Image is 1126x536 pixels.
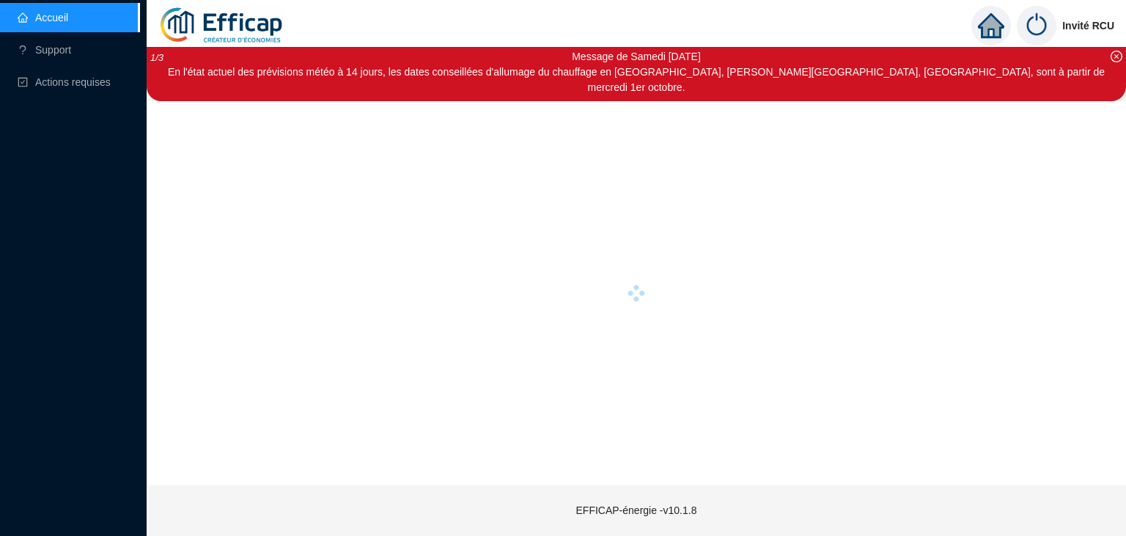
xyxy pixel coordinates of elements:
img: power [1017,6,1056,45]
span: EFFICAP-énergie - v10.1.8 [576,504,697,516]
a: homeAccueil [18,12,68,23]
span: close-circle [1111,51,1122,62]
span: check-square [18,77,28,87]
div: Message de Samedi [DATE] [149,49,1124,65]
a: questionSupport [18,44,71,56]
span: Actions requises [35,76,111,88]
i: 1 / 3 [150,52,163,63]
div: En l'état actuel des prévisions météo à 14 jours, les dates conseillées d'allumage du chauffage e... [149,65,1124,95]
span: Invité RCU [1062,2,1114,49]
span: home [978,12,1004,39]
